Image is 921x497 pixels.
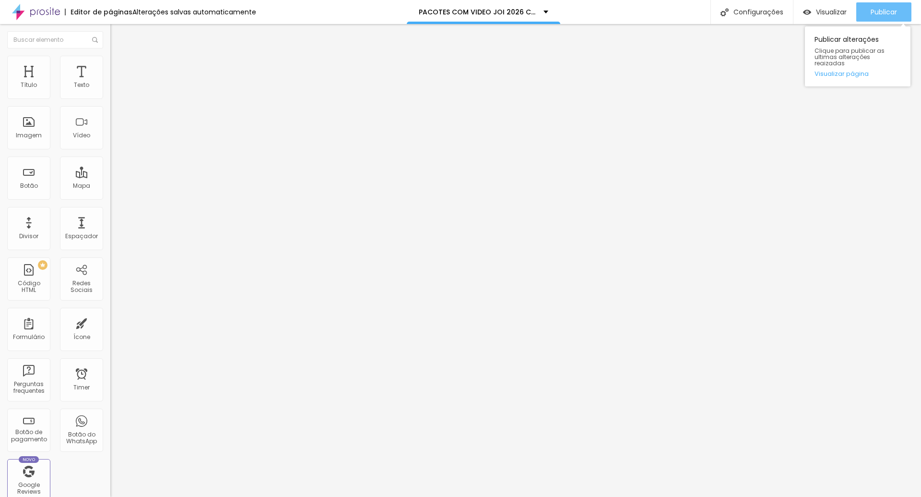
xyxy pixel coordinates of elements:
[73,334,90,340] div: Ícone
[21,82,37,88] div: Título
[20,182,38,189] div: Botão
[19,233,38,240] div: Divisor
[803,8,811,16] img: view-1.svg
[10,482,47,496] div: Google Reviews
[815,71,901,77] a: Visualizar página
[92,37,98,43] img: Icone
[16,132,42,139] div: Imagem
[62,431,100,445] div: Botão do WhatsApp
[10,429,47,443] div: Botão de pagamento
[805,26,910,86] div: Publicar alterações
[7,31,103,48] input: Buscar elemento
[10,280,47,294] div: Código HTML
[793,2,856,22] button: Visualizar
[720,8,729,16] img: Icone
[62,280,100,294] div: Redes Sociais
[73,132,90,139] div: Vídeo
[65,233,98,240] div: Espaçador
[19,456,39,463] div: Novo
[871,8,897,16] span: Publicar
[10,381,47,395] div: Perguntas frequentes
[73,182,90,189] div: Mapa
[65,9,132,15] div: Editor de páginas
[73,384,90,391] div: Timer
[419,9,536,15] p: PACOTES COM VIDEO JOI 2026 Casamento - FOTO e VIDEO
[856,2,911,22] button: Publicar
[815,48,901,67] span: Clique para publicar as ultimas alterações reaizadas
[816,8,847,16] span: Visualizar
[74,82,89,88] div: Texto
[13,334,45,340] div: Formulário
[132,9,256,15] div: Alterações salvas automaticamente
